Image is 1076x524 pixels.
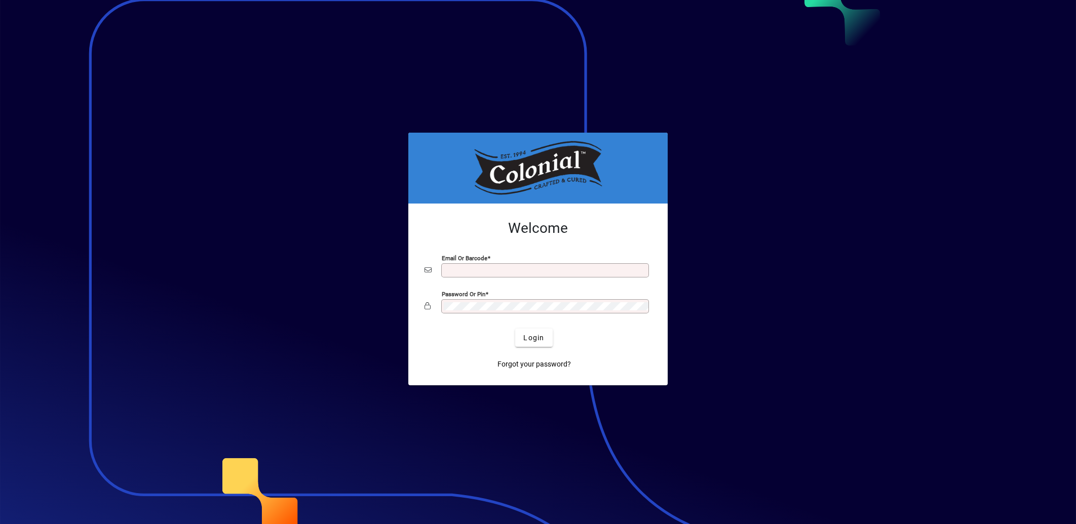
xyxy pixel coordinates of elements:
span: Forgot your password? [497,359,571,370]
span: Login [523,333,544,343]
a: Forgot your password? [493,355,575,373]
mat-label: Email or Barcode [442,255,487,262]
button: Login [515,329,552,347]
mat-label: Password or Pin [442,291,485,298]
h2: Welcome [425,220,651,237]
